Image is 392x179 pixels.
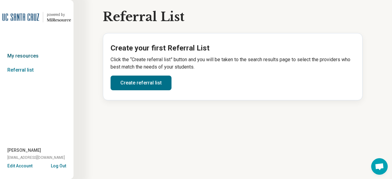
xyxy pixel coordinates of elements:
div: Open chat [371,158,388,175]
a: University of California at Santa Cruzpowered by [2,10,71,24]
div: powered by [47,12,71,17]
span: [EMAIL_ADDRESS][DOMAIN_NAME] [7,155,65,160]
button: Log Out [51,163,66,168]
img: University of California at Santa Cruz [2,10,39,24]
h2: Create your first Referral List [111,43,355,54]
span: [PERSON_NAME] [7,147,41,154]
h1: Referral List [103,10,184,24]
a: Create referral list [111,76,171,90]
button: Edit Account [7,163,32,169]
p: Click the “Create referral list” button and you will be taken to the search results page to selec... [111,56,355,71]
